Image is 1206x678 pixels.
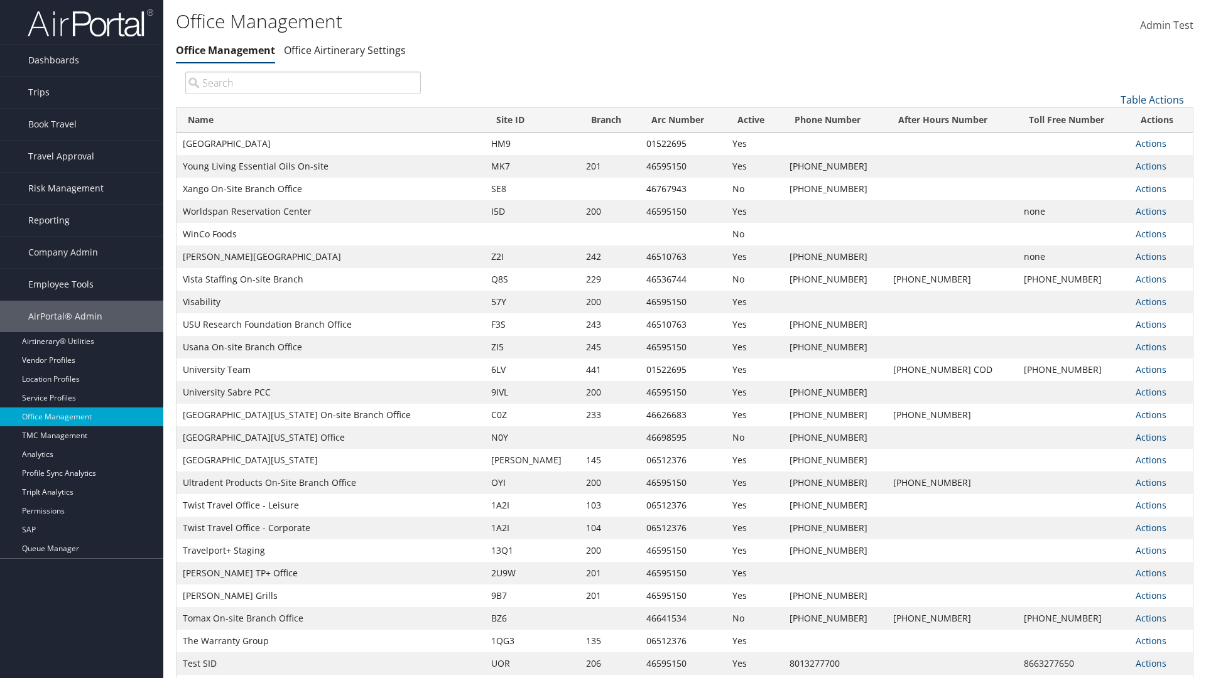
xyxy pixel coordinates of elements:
[485,404,580,426] td: C0Z
[580,245,640,268] td: 242
[580,517,640,539] td: 104
[485,652,580,675] td: UOR
[485,155,580,178] td: MK7
[1018,245,1130,268] td: none
[177,584,485,607] td: [PERSON_NAME] Grills
[1136,635,1166,647] a: Actions
[726,291,783,313] td: Yes
[177,426,485,449] td: [GEOGRAPHIC_DATA][US_STATE] Office
[580,358,640,381] td: 441
[28,45,79,76] span: Dashboards
[28,141,94,172] span: Travel Approval
[1136,454,1166,466] a: Actions
[887,268,1018,291] td: [PHONE_NUMBER]
[28,205,70,236] span: Reporting
[1018,607,1130,630] td: [PHONE_NUMBER]
[783,404,887,426] td: [PHONE_NUMBER]
[28,8,153,38] img: airportal-logo.png
[177,200,485,223] td: Worldspan Reservation Center
[177,313,485,336] td: USU Research Foundation Branch Office
[28,301,102,332] span: AirPortal® Admin
[177,607,485,630] td: Tomax On-site Branch Office
[726,539,783,562] td: Yes
[185,72,421,94] input: Search
[783,449,887,471] td: [PHONE_NUMBER]
[28,237,98,268] span: Company Admin
[580,108,640,132] th: Branch: activate to sort column ascending
[640,652,726,675] td: 46595150
[1140,18,1193,32] span: Admin Test
[783,584,887,607] td: [PHONE_NUMBER]
[177,245,485,268] td: [PERSON_NAME][GEOGRAPHIC_DATA]
[28,77,50,108] span: Trips
[177,108,485,132] th: Name: activate to sort column ascending
[640,291,726,313] td: 46595150
[640,449,726,471] td: 06512376
[783,426,887,449] td: [PHONE_NUMBER]
[580,268,640,291] td: 229
[1136,363,1166,375] a: Actions
[640,108,726,132] th: Arc Number: activate to sort column ascending
[726,584,783,607] td: Yes
[726,404,783,426] td: Yes
[726,336,783,358] td: Yes
[783,381,887,404] td: [PHONE_NUMBER]
[1136,589,1166,601] a: Actions
[726,358,783,381] td: Yes
[887,404,1018,426] td: [PHONE_NUMBER]
[485,132,580,155] td: HM9
[28,109,77,140] span: Book Travel
[485,584,580,607] td: 9B7
[485,336,580,358] td: ZI5
[640,471,726,494] td: 46595150
[726,268,783,291] td: No
[580,584,640,607] td: 201
[177,652,485,675] td: Test SID
[726,449,783,471] td: Yes
[485,291,580,313] td: 57Y
[485,245,580,268] td: Z2I
[640,313,726,336] td: 46510763
[640,178,726,200] td: 46767943
[783,155,887,178] td: [PHONE_NUMBER]
[783,494,887,517] td: [PHONE_NUMBER]
[887,358,1018,381] td: [PHONE_NUMBER] COD
[726,630,783,652] td: Yes
[783,268,887,291] td: [PHONE_NUMBER]
[640,132,726,155] td: 01522695
[1136,409,1166,421] a: Actions
[177,562,485,584] td: [PERSON_NAME] TP+ Office
[1136,318,1166,330] a: Actions
[1136,522,1166,534] a: Actions
[640,562,726,584] td: 46595150
[580,404,640,426] td: 233
[177,178,485,200] td: Xango On-Site Branch Office
[640,200,726,223] td: 46595150
[726,562,783,584] td: Yes
[580,539,640,562] td: 200
[485,630,580,652] td: 1QG3
[783,313,887,336] td: [PHONE_NUMBER]
[640,584,726,607] td: 46595150
[28,173,104,204] span: Risk Management
[640,517,726,539] td: 06512376
[580,471,640,494] td: 200
[783,517,887,539] td: [PHONE_NUMBER]
[726,178,783,200] td: No
[177,471,485,494] td: Ultradent Products On-Site Branch Office
[1136,205,1166,217] a: Actions
[580,336,640,358] td: 245
[580,291,640,313] td: 200
[726,223,783,245] td: No
[177,132,485,155] td: [GEOGRAPHIC_DATA]
[640,336,726,358] td: 46595150
[177,494,485,517] td: Twist Travel Office - Leisure
[726,494,783,517] td: Yes
[783,652,887,675] td: 8013277700
[640,381,726,404] td: 46595150
[177,223,485,245] td: WinCo Foods
[1140,6,1193,45] a: Admin Test
[1136,612,1166,624] a: Actions
[640,426,726,449] td: 46698595
[783,471,887,494] td: [PHONE_NUMBER]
